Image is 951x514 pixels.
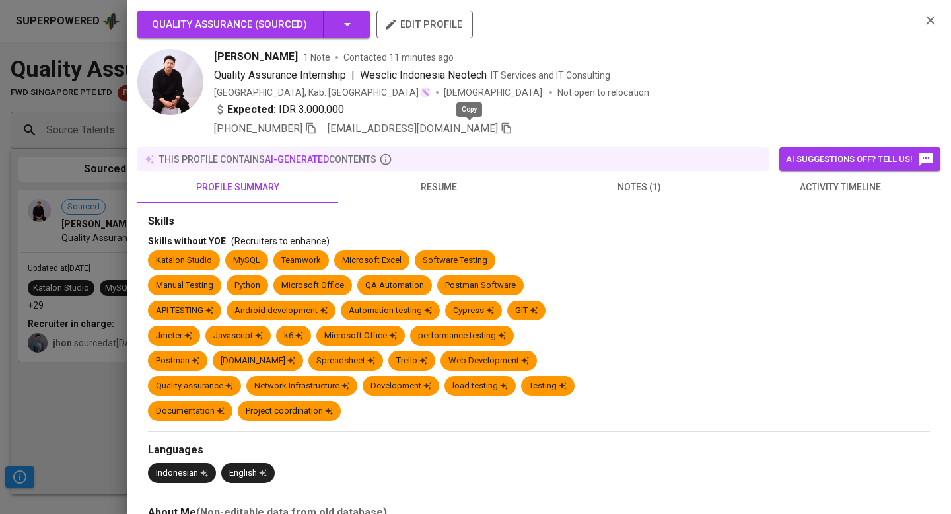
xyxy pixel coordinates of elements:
[491,70,610,81] span: IT Services and IT Consulting
[547,179,732,196] span: notes (1)
[281,279,344,292] div: Microsoft Office
[342,254,402,267] div: Microsoft Excel
[234,279,260,292] div: Python
[156,380,233,392] div: Quality assurance
[156,254,212,267] div: Katalon Studio
[376,11,473,38] button: edit profile
[343,51,454,64] span: Contacted 11 minutes ago
[214,49,298,65] span: [PERSON_NAME]
[418,330,506,342] div: performance testing
[214,86,431,99] div: [GEOGRAPHIC_DATA], Kab. [GEOGRAPHIC_DATA]
[448,355,529,367] div: Web Development
[148,214,930,229] div: Skills
[265,154,329,165] span: AI-generated
[529,380,567,392] div: Testing
[303,51,330,64] span: 1 Note
[145,179,330,196] span: profile summary
[159,153,376,166] p: this profile contains contents
[324,330,397,342] div: Microsoft Office
[156,467,208,480] div: Indonesian
[246,405,333,418] div: Project coordination
[453,305,494,317] div: Cypress
[214,102,344,118] div: IDR 3.000.000
[376,18,473,29] a: edit profile
[233,254,260,267] div: MySQL
[137,11,370,38] button: Quality Assurance (Sourced)
[387,16,462,33] span: edit profile
[452,380,508,392] div: load testing
[227,102,276,118] b: Expected:
[349,305,432,317] div: Automation testing
[515,305,538,317] div: GIT
[254,380,349,392] div: Network Infrastructure
[148,236,226,246] span: Skills without YOE
[152,18,307,30] span: Quality Assurance ( Sourced )
[156,355,199,367] div: Postman
[234,305,328,317] div: Android development
[231,236,330,246] span: (Recruiters to enhance)
[351,67,355,83] span: |
[396,355,427,367] div: Trello
[786,151,934,167] span: AI suggestions off? Tell us!
[214,122,302,135] span: [PHONE_NUMBER]
[423,254,487,267] div: Software Testing
[156,405,225,418] div: Documentation
[557,86,649,99] p: Not open to relocation
[748,179,933,196] span: activity timeline
[214,69,346,81] span: Quality Assurance Internship
[156,279,213,292] div: Manual Testing
[148,443,930,458] div: Languages
[420,87,431,98] img: magic_wand.svg
[156,330,192,342] div: Jmeter
[156,305,213,317] div: API TESTING
[316,355,375,367] div: Spreadsheet
[365,279,424,292] div: QA Automation
[137,49,203,115] img: 2e2c0c2e367de080e6c9238c8333d02b.jpg
[284,330,303,342] div: k6
[328,122,498,135] span: [EMAIL_ADDRESS][DOMAIN_NAME]
[346,179,531,196] span: resume
[281,254,321,267] div: Teamwork
[213,330,263,342] div: Javascript
[229,467,267,480] div: English
[370,380,431,392] div: Development
[779,147,940,171] button: AI suggestions off? Tell us!
[444,86,544,99] span: [DEMOGRAPHIC_DATA]
[445,279,516,292] div: Postman Software
[360,69,487,81] span: Wesclic Indonesia Neotech
[221,355,295,367] div: [DOMAIN_NAME]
